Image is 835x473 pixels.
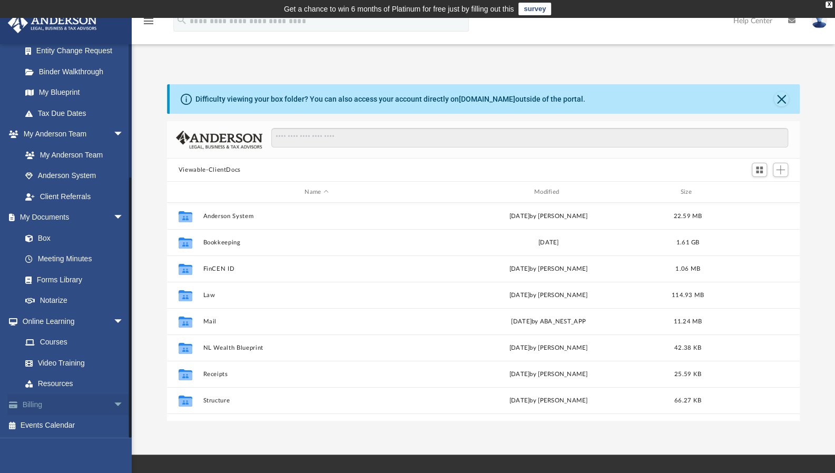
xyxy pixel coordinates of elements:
[674,398,701,403] span: 66.27 KB
[435,396,662,406] div: [DATE] by [PERSON_NAME]
[435,291,662,300] div: [DATE] by [PERSON_NAME]
[203,265,430,272] button: FinCEN ID
[7,415,140,436] a: Events Calendar
[675,266,700,272] span: 1.06 MB
[202,188,430,197] div: Name
[176,14,188,26] i: search
[713,188,787,197] div: id
[203,344,430,351] button: NL Wealth Blueprint
[676,240,699,245] span: 1.61 GB
[672,292,704,298] span: 114.93 MB
[172,188,198,197] div: id
[435,188,662,197] div: Modified
[459,95,515,103] a: [DOMAIN_NAME]
[113,207,134,229] span: arrow_drop_down
[7,207,134,228] a: My Documentsarrow_drop_down
[15,61,140,82] a: Binder Walkthrough
[15,41,140,62] a: Entity Change Request
[113,394,134,416] span: arrow_drop_down
[15,332,134,353] a: Courses
[271,128,788,148] input: Search files and folders
[15,82,134,103] a: My Blueprint
[15,186,134,207] a: Client Referrals
[435,317,662,327] div: [DATE] by ABA_NEST_APP
[435,238,662,248] div: [DATE]
[113,124,134,145] span: arrow_drop_down
[203,239,430,246] button: Bookkeeping
[142,20,155,27] a: menu
[773,163,789,178] button: Add
[142,15,155,27] i: menu
[203,213,430,220] button: Anderson System
[15,269,129,290] a: Forms Library
[7,394,140,415] a: Billingarrow_drop_down
[203,371,430,378] button: Receipts
[518,3,551,15] a: survey
[674,371,701,377] span: 25.59 KB
[435,264,662,274] div: [DATE] by [PERSON_NAME]
[15,228,129,249] a: Box
[167,203,800,421] div: grid
[203,397,430,404] button: Structure
[15,352,129,373] a: Video Training
[435,370,662,379] div: [DATE] by [PERSON_NAME]
[435,212,662,221] div: [DATE] by [PERSON_NAME]
[774,92,789,106] button: Close
[203,292,430,299] button: Law
[7,311,134,332] a: Online Learningarrow_drop_down
[435,343,662,353] div: [DATE] by [PERSON_NAME]
[666,188,709,197] div: Size
[752,163,768,178] button: Switch to Grid View
[826,2,832,8] div: close
[113,311,134,332] span: arrow_drop_down
[203,318,430,325] button: Mail
[15,165,134,186] a: Anderson System
[15,373,134,395] a: Resources
[15,249,134,270] a: Meeting Minutes
[195,94,585,105] div: Difficulty viewing your box folder? You can also access your account directly on outside of the p...
[15,290,134,311] a: Notarize
[673,213,702,219] span: 22.59 MB
[15,103,140,124] a: Tax Due Dates
[674,345,701,351] span: 42.38 KB
[284,3,514,15] div: Get a chance to win 6 months of Platinum for free just by filling out this
[15,144,129,165] a: My Anderson Team
[811,13,827,28] img: User Pic
[7,124,134,145] a: My Anderson Teamarrow_drop_down
[673,319,702,324] span: 11.24 MB
[179,165,241,175] button: Viewable-ClientDocs
[5,13,100,33] img: Anderson Advisors Platinum Portal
